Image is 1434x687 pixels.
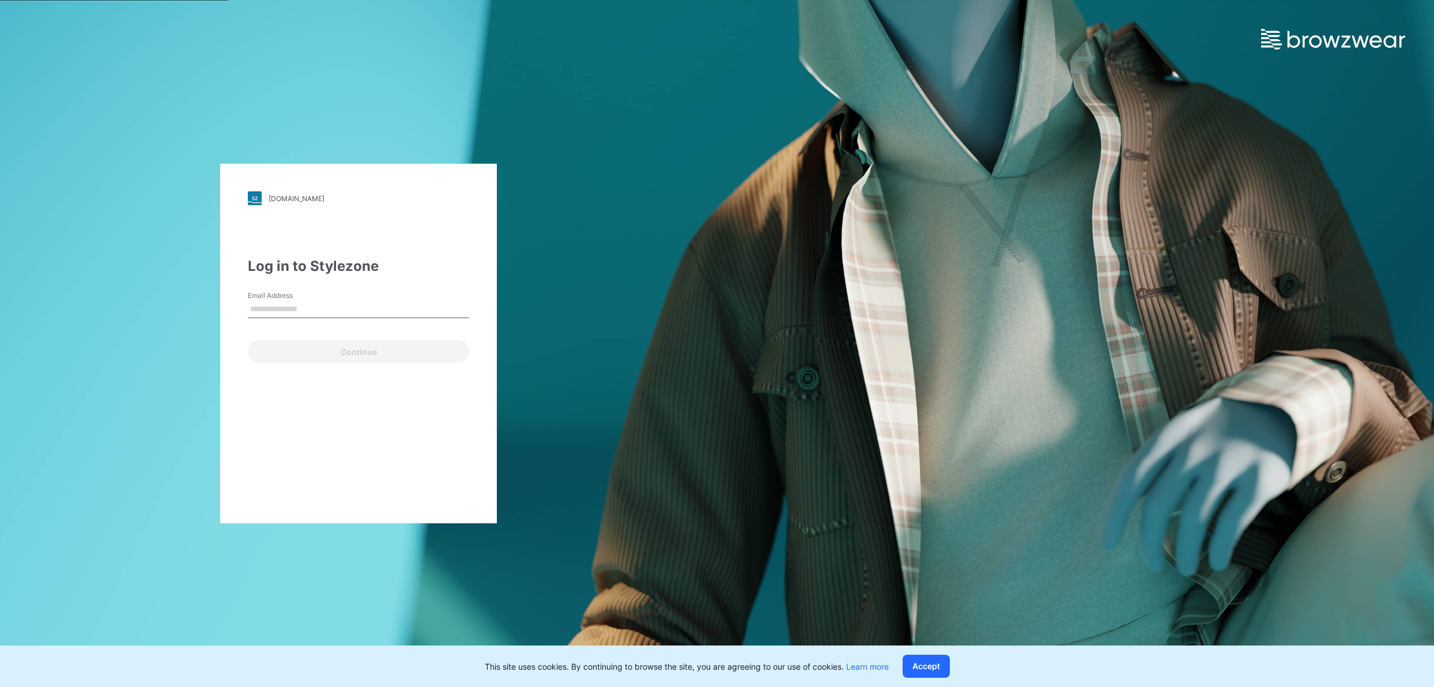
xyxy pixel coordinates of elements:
div: Log in to Stylezone [248,256,469,277]
a: Learn more [846,662,889,671]
a: [DOMAIN_NAME] [248,191,469,205]
p: This site uses cookies. By continuing to browse the site, you are agreeing to our use of cookies. [485,660,889,673]
button: Accept [903,655,950,678]
img: browzwear-logo.e42bd6dac1945053ebaf764b6aa21510.svg [1261,29,1405,50]
img: stylezone-logo.562084cfcfab977791bfbf7441f1a819.svg [248,191,262,205]
div: [DOMAIN_NAME] [269,194,324,203]
label: Email Address [248,290,329,301]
